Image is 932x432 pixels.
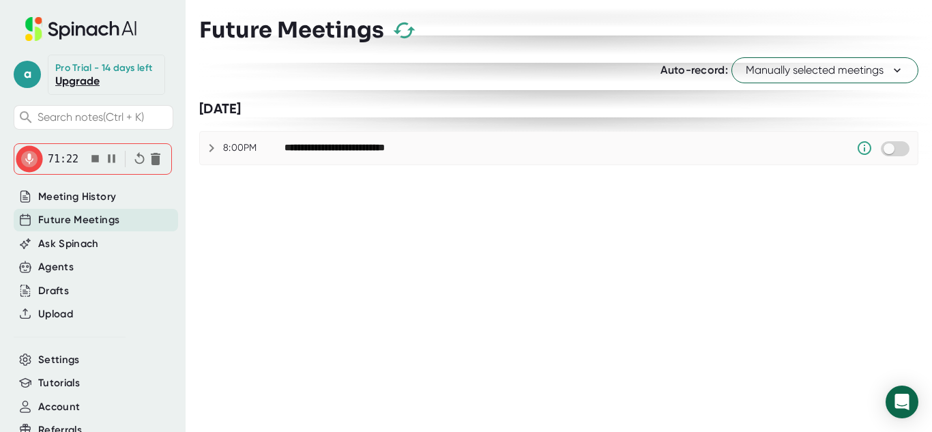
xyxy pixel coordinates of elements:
a: Upgrade [55,74,100,87]
button: Agents [38,259,74,275]
span: a [14,61,41,88]
span: Auto-record: [660,63,728,76]
button: Account [38,399,80,415]
button: Tutorials [38,375,80,391]
div: 8:00PM [223,142,285,154]
span: Search notes (Ctrl + K) [38,111,144,124]
button: Manually selected meetings [731,57,918,83]
div: [DATE] [199,100,918,117]
button: Meeting History [38,189,116,205]
div: Open Intercom Messenger [886,386,918,418]
button: Future Meetings [38,212,119,228]
div: Pro Trial - 14 days left [55,62,152,74]
span: 71:22 [48,153,78,165]
button: Upload [38,306,73,322]
span: Manually selected meetings [746,62,904,78]
button: Ask Spinach [38,236,99,252]
h3: Future Meetings [199,17,384,43]
button: Settings [38,352,80,368]
button: Drafts [38,283,69,299]
svg: Someone has manually disabled Spinach from this meeting. [856,140,873,156]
